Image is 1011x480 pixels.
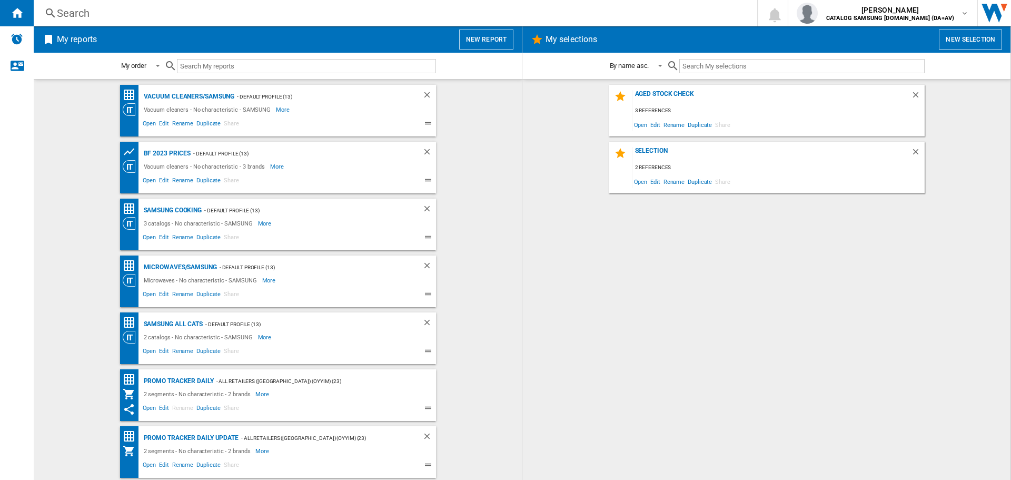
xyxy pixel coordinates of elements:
div: Price Matrix [123,259,141,272]
div: Delete [422,432,436,445]
span: Edit [157,403,171,416]
div: Category View [123,217,141,230]
div: Price Matrix [123,202,141,215]
div: Product prices grid [123,145,141,159]
span: Duplicate [195,119,222,131]
button: New selection [939,30,1002,50]
span: More [258,331,273,344]
div: Category View [123,103,141,116]
span: Share [222,403,241,416]
span: Open [141,119,158,131]
div: - All Retailers ([GEOGRAPHIC_DATA]) (oyyim) (23) [239,432,401,445]
span: Duplicate [195,232,222,245]
span: Share [222,119,241,131]
img: alerts-logo.svg [11,33,23,45]
h2: My reports [55,30,99,50]
span: Edit [157,460,171,473]
span: Open [141,460,158,473]
span: More [276,103,291,116]
div: BF 2023 prices [141,147,191,160]
span: Open [141,346,158,359]
span: Share [222,289,241,302]
span: More [270,160,285,173]
div: 3 catalogs - No characteristic - SAMSUNG [141,217,258,230]
span: Share [222,232,241,245]
span: Rename [171,460,195,473]
div: SAMSUNG Cooking [141,204,202,217]
div: Price Matrix [123,430,141,443]
span: Edit [649,117,662,132]
div: My Assortment [123,388,141,400]
span: Rename [662,117,686,132]
span: Duplicate [195,346,222,359]
div: - Default profile (13) [234,90,401,103]
span: Rename [171,289,195,302]
span: Rename [171,175,195,188]
div: Price Matrix [123,89,141,102]
div: Price Matrix [123,373,141,386]
div: Category View [123,160,141,173]
span: Duplicate [195,175,222,188]
span: Edit [157,232,171,245]
span: Open [632,117,649,132]
div: - Default profile (13) [202,204,401,217]
div: Microwaves/SAMSUNG [141,261,217,274]
span: Share [713,117,732,132]
button: New report [459,30,513,50]
span: Rename [171,232,195,245]
div: Promo Tracker Daily [141,375,214,388]
div: Category View [123,274,141,287]
div: Vacuum cleaners - No characteristic - 3 brands [141,160,270,173]
span: Share [713,174,732,189]
span: Duplicate [195,460,222,473]
input: Search My reports [177,59,436,73]
div: Vacuum cleaners/SAMSUNG [141,90,235,103]
div: 2 catalogs - No characteristic - SAMSUNG [141,331,258,344]
span: More [262,274,277,287]
div: Price Matrix [123,316,141,329]
span: More [255,445,271,457]
span: Share [222,175,241,188]
span: Duplicate [686,117,713,132]
span: Open [141,289,158,302]
div: 2 segments - No characteristic - 2 brands [141,445,256,457]
span: Open [632,174,649,189]
div: - Default profile (13) [191,147,401,160]
div: SAMSUNG all cats [141,318,203,331]
span: More [255,388,271,400]
div: Vacuum cleaners - No characteristic - SAMSUNG [141,103,276,116]
span: Edit [157,119,171,131]
span: Edit [157,175,171,188]
span: Rename [662,174,686,189]
span: Open [141,403,158,416]
div: By name asc. [610,62,649,70]
div: Aged stock check [632,90,911,104]
div: Delete [422,90,436,103]
div: Delete [911,90,925,104]
span: Edit [157,346,171,359]
div: Promo Tracker Daily update [141,432,239,445]
div: My Assortment [123,445,141,457]
div: - Default profile (13) [203,318,401,331]
span: Open [141,232,158,245]
div: Delete [422,204,436,217]
span: Duplicate [686,174,713,189]
div: 3 references [632,104,925,117]
b: CATALOG SAMSUNG [DOMAIN_NAME] (DA+AV) [826,15,954,22]
span: Rename [171,119,195,131]
span: Duplicate [195,289,222,302]
div: - Default profile (13) [217,261,401,274]
span: Open [141,175,158,188]
div: Delete [911,147,925,161]
ng-md-icon: This report has been shared with you [123,403,135,416]
div: Category View [123,331,141,344]
div: Selection [632,147,911,161]
input: Search My selections [679,59,924,73]
span: Share [222,346,241,359]
div: Delete [422,318,436,331]
span: Rename [171,403,195,416]
div: - All Retailers ([GEOGRAPHIC_DATA]) (oyyim) (23) [214,375,415,388]
div: 2 references [632,161,925,174]
span: Rename [171,346,195,359]
div: Search [57,6,730,21]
